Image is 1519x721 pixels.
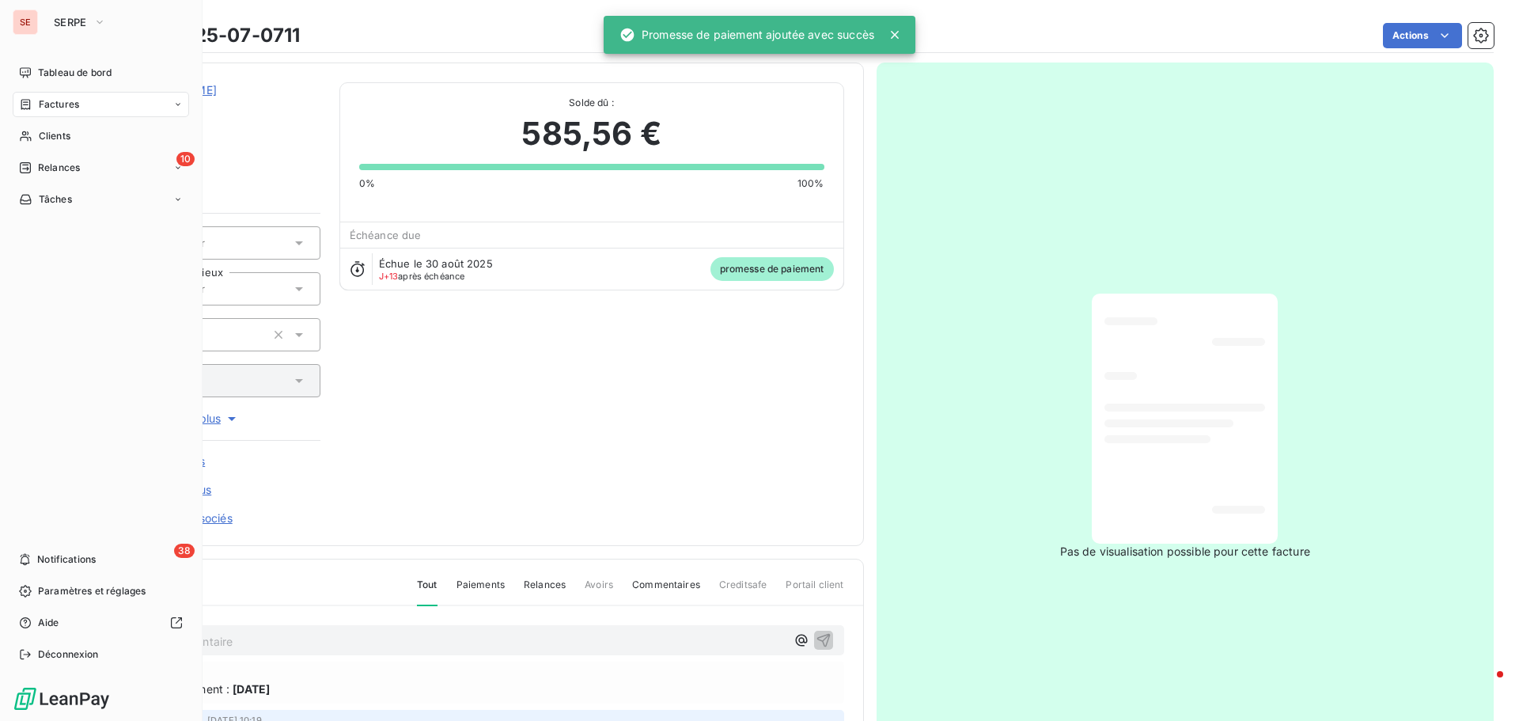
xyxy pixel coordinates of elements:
[38,647,99,662] span: Déconnexion
[13,610,189,636] a: Aide
[379,271,399,282] span: J+13
[350,229,422,241] span: Échéance due
[124,101,320,114] span: 41FONCIAGIB
[524,578,566,605] span: Relances
[39,97,79,112] span: Factures
[632,578,700,605] span: Commentaires
[521,110,661,157] span: 585,56 €
[417,578,438,606] span: Tout
[13,9,38,35] div: SE
[38,66,112,80] span: Tableau de bord
[379,271,465,281] span: après échéance
[710,257,834,281] span: promesse de paiement
[38,584,146,598] span: Paramètres et réglages
[38,616,59,630] span: Aide
[1383,23,1462,48] button: Actions
[359,176,375,191] span: 0%
[176,152,195,166] span: 10
[619,21,874,49] div: Promesse de paiement ajoutée avec succès
[1465,667,1503,705] iframe: Intercom live chat
[39,129,70,143] span: Clients
[54,16,87,28] span: SERPE
[456,578,505,605] span: Paiements
[379,257,493,270] span: Échue le 30 août 2025
[13,686,111,712] img: Logo LeanPay
[176,411,240,427] span: Voir plus
[233,681,270,697] span: [DATE]
[37,552,96,567] span: Notifications
[38,161,80,175] span: Relances
[359,96,824,110] span: Solde dû :
[797,176,824,191] span: 100%
[585,578,613,605] span: Avoirs
[1060,544,1310,560] span: Pas de visualisation possible pour cette facture
[786,578,843,605] span: Portail client
[96,410,320,427] button: Voir plus
[719,578,767,605] span: Creditsafe
[148,21,300,50] h3: 084-25-07-0711
[174,544,195,558] span: 38
[39,192,72,207] span: Tâches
